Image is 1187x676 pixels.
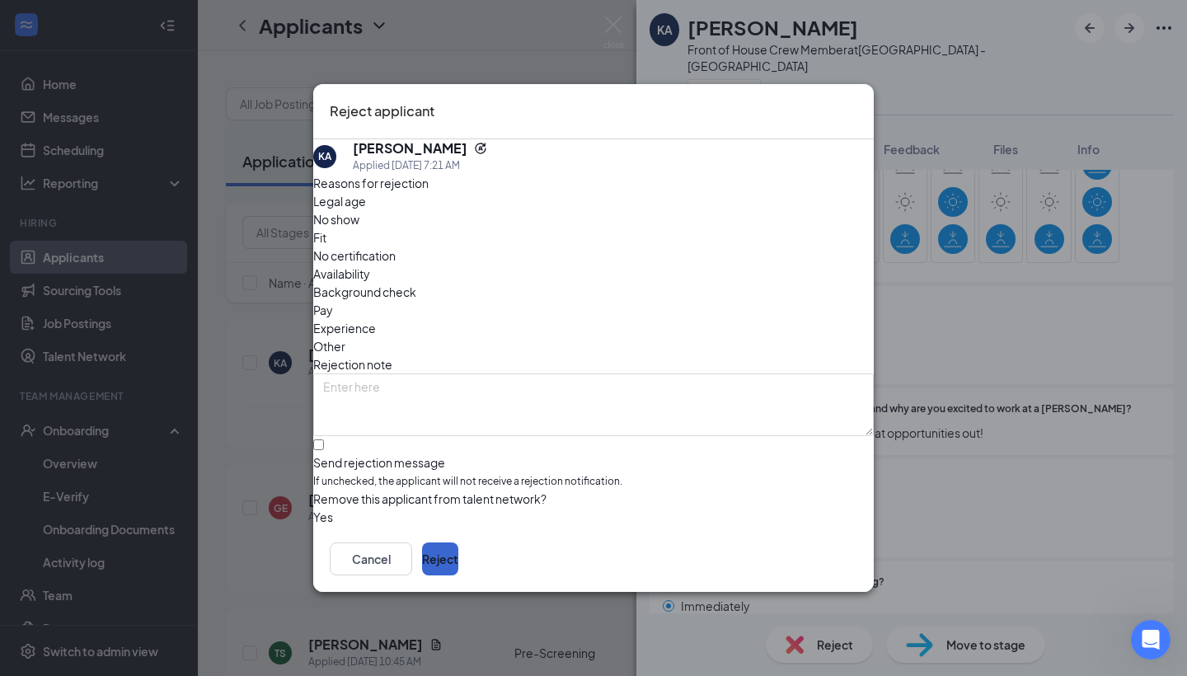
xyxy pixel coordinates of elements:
[313,491,547,506] span: Remove this applicant from talent network?
[96,99,152,110] span: Messages
[1131,620,1171,660] iframe: Intercom live chat
[186,99,227,110] span: Tickets
[79,26,112,59] img: Profile image for Louise
[33,43,46,45] img: logo
[330,542,412,575] button: Cancel
[313,439,324,450] input: Send rejection messageIf unchecked, the applicant will not receive a rejection notification.
[353,139,467,157] h5: [PERSON_NAME]
[313,246,396,265] span: No certification
[353,157,487,174] div: Applied [DATE] 7:21 AM
[313,228,326,246] span: Fit
[165,58,247,124] button: Tickets
[110,26,143,59] img: Profile image for Chloe
[142,26,175,59] img: Profile image for CJ
[313,337,345,355] span: Other
[313,357,392,372] span: Rejection note
[313,210,359,228] span: No show
[474,142,487,155] svg: Reapply
[313,283,416,301] span: Background check
[313,508,333,526] span: Yes
[201,26,231,56] div: Close
[313,474,874,490] span: If unchecked, the applicant will not receive a rejection notification.
[313,176,429,190] span: Reasons for rejection
[313,454,874,471] div: Send rejection message
[313,265,370,283] span: Availability
[313,319,376,337] span: Experience
[330,101,434,122] h3: Reject applicant
[82,58,165,124] button: Messages
[313,192,366,210] span: Legal age
[318,149,331,163] div: KA
[313,301,333,319] span: Pay
[22,99,59,110] span: Home
[422,542,458,575] button: Reject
